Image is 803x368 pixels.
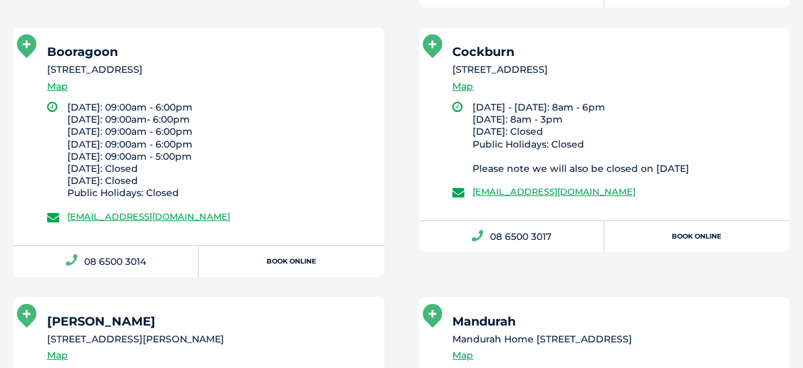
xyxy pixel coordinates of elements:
[453,348,474,363] a: Map
[473,186,636,197] a: [EMAIL_ADDRESS][DOMAIN_NAME]
[47,315,372,328] h5: [PERSON_NAME]
[453,332,778,346] li: Mandurah Home [STREET_ADDRESS]
[47,332,372,346] li: [STREET_ADDRESS][PERSON_NAME]
[453,79,474,94] a: Map
[199,246,384,277] a: Book Online
[604,221,790,252] a: Book Online
[419,221,604,252] a: 08 6500 3017
[453,63,778,77] li: [STREET_ADDRESS]
[47,46,372,58] h5: Booragoon
[47,63,372,77] li: [STREET_ADDRESS]
[47,348,68,363] a: Map
[67,101,372,200] li: [DATE]: 09:00am - 6:00pm [DATE]: 09:00am- 6:00pm [DATE]: 09:00am - 6:00pm [DATE]: 09:00am - 6:00p...
[453,315,778,328] h5: Mandurah
[47,79,68,94] a: Map
[453,46,778,58] h5: Cockburn
[67,211,230,222] a: [EMAIL_ADDRESS][DOMAIN_NAME]
[473,101,778,175] li: [DATE] - [DATE]: 8am - 6pm [DATE]: 8am - 3pm [DATE]: Closed Public Holidays: Closed Please note w...
[13,246,199,277] a: 08 6500 3014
